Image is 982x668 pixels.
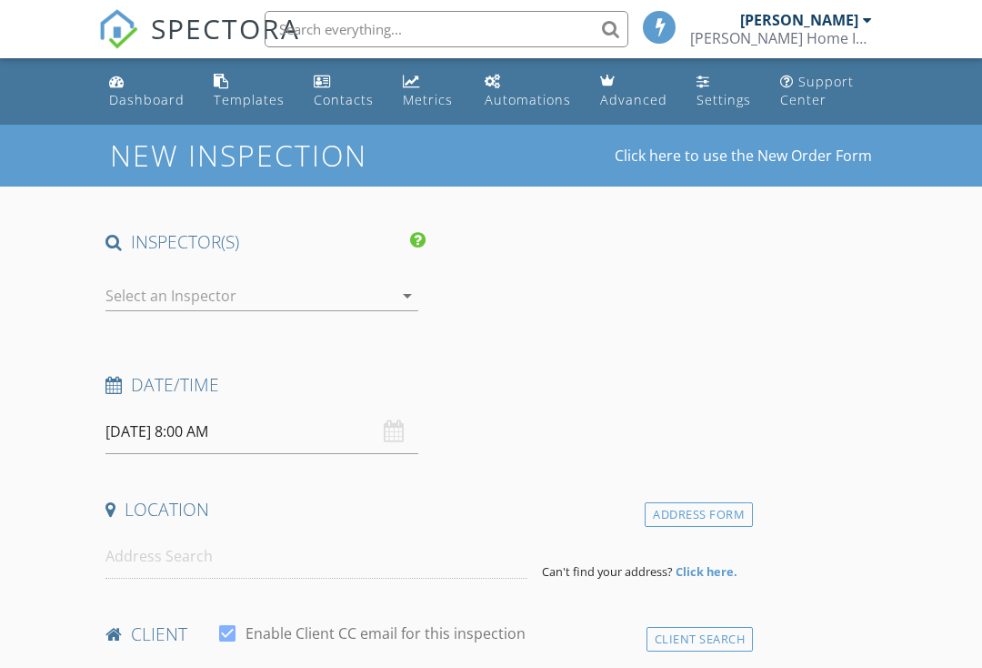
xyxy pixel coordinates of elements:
div: Client Search [646,627,754,652]
h1: New Inspection [110,139,513,171]
label: Enable Client CC email for this inspection [245,624,526,643]
input: Address Search [105,534,527,579]
a: Settings [689,66,758,117]
a: Metrics [396,66,463,117]
span: SPECTORA [151,9,300,47]
a: Click here to use the New Order Form [615,148,872,163]
a: Advanced [593,66,675,117]
div: [PERSON_NAME] [740,11,858,29]
h4: client [105,622,746,646]
strong: Click here. [676,563,737,580]
img: The Best Home Inspection Software - Spectora [98,9,138,49]
a: SPECTORA [98,25,300,63]
div: Metrics [403,91,453,108]
a: Support Center [773,66,880,117]
div: Automations [485,91,571,108]
div: Advanced [600,91,667,108]
i: arrow_drop_down [396,285,418,307]
h4: Date/Time [105,373,746,397]
h4: INSPECTOR(S) [105,230,426,254]
div: Address Form [645,502,753,527]
a: Automations (Basic) [477,66,578,117]
span: Can't find your address? [542,563,673,580]
a: Dashboard [102,66,192,117]
div: Templates [214,91,285,108]
a: Contacts [306,66,381,117]
div: Gibson Home Inspections LLC [690,29,872,47]
div: Settings [696,91,751,108]
div: Support Center [780,73,854,108]
h4: Location [105,498,746,521]
div: Contacts [314,91,374,108]
input: Search everything... [265,11,628,47]
input: Select date [105,410,418,454]
div: Dashboard [109,91,185,108]
a: Templates [206,66,292,117]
